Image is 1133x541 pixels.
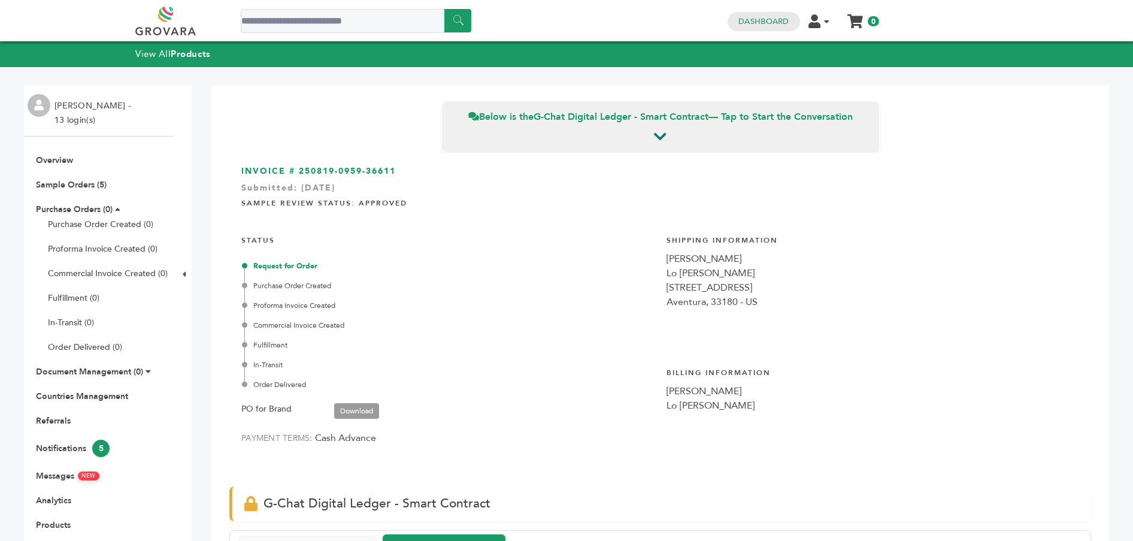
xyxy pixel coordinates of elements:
h4: STATUS [241,226,655,252]
div: [PERSON_NAME] [667,252,1080,266]
div: Commercial Invoice Created [244,320,655,331]
a: Products [36,519,71,531]
div: Fulfillment [244,340,655,350]
div: Lo [PERSON_NAME] [667,398,1080,413]
div: Purchase Order Created [244,280,655,291]
span: G-Chat Digital Ledger - Smart Contract [263,495,490,512]
a: Fulfillment (0) [48,292,99,304]
a: Referrals [36,415,71,427]
h4: Billing Information [667,359,1080,384]
a: Dashboard [738,16,789,27]
h3: INVOICE # 250819-0959-36611 [241,165,1079,177]
a: View AllProducts [135,48,211,60]
label: PO for Brand [241,402,292,416]
strong: Products [171,48,210,60]
div: Proforma Invoice Created [244,300,655,311]
a: Document Management (0) [36,366,143,377]
span: Below is the — Tap to Start the Conversation [468,110,853,123]
strong: G-Chat Digital Ledger - Smart Contract [534,110,708,123]
a: My Cart [849,11,862,23]
a: Sample Orders (5) [36,179,107,191]
div: [STREET_ADDRESS] [667,280,1080,295]
input: Search a product or brand... [241,9,471,33]
span: NEW [78,472,99,480]
a: Purchase Orders (0) [36,204,113,215]
h4: Shipping Information [667,226,1080,252]
a: Countries Management [36,391,128,402]
div: Aventura, 33180 - US [667,295,1080,309]
li: [PERSON_NAME] - 13 login(s) [54,99,134,128]
a: Download [334,403,379,419]
a: Proforma Invoice Created (0) [48,243,157,255]
div: Lo [PERSON_NAME] [667,266,1080,280]
span: 0 [868,16,879,26]
span: Cash Advance [315,431,376,445]
img: profile.png [28,94,50,117]
a: Overview [36,155,73,166]
a: Commercial Invoice Created (0) [48,268,168,279]
div: In-Transit [244,359,655,370]
a: MessagesNEW [36,470,99,482]
div: [PERSON_NAME] [667,384,1080,398]
div: Submitted: [DATE] [241,182,1079,200]
label: PAYMENT TERMS: [241,433,313,444]
div: Order Delivered [244,379,655,390]
div: Request for Order [244,261,655,271]
h4: Sample Review Status: Approved [241,189,1079,214]
a: Purchase Order Created (0) [48,219,153,230]
span: 5 [92,440,110,457]
a: Analytics [36,495,71,506]
a: Order Delivered (0) [48,341,122,353]
a: Notifications5 [36,443,110,454]
a: In-Transit (0) [48,317,94,328]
